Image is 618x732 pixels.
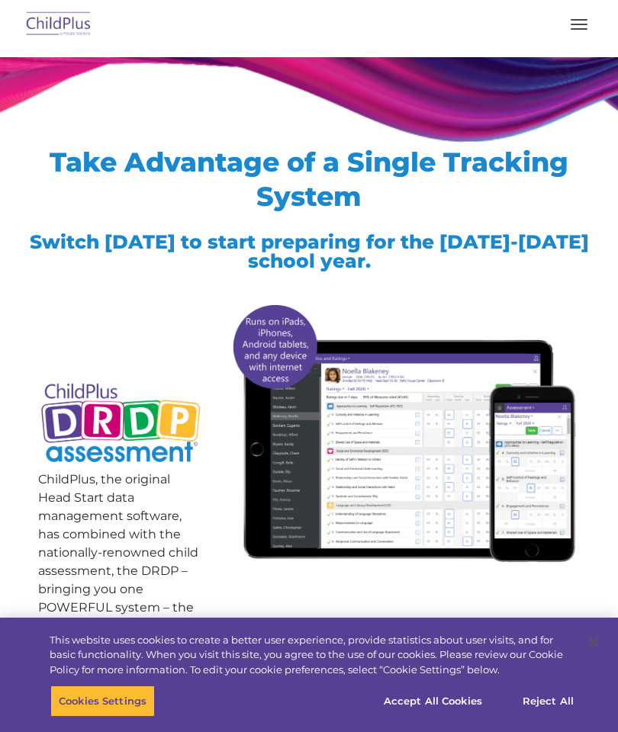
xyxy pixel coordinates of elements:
[23,7,95,43] img: ChildPlus by Procare Solutions
[38,472,198,633] span: ChildPlus, the original Head Start data management software, has combined with the nationally-ren...
[50,633,575,678] div: This website uses cookies to create a better user experience, provide statistics about user visit...
[50,685,155,717] button: Cookies Settings
[30,230,589,272] span: Switch [DATE] to start preparing for the [DATE]-[DATE] school year.
[50,146,568,213] span: Take Advantage of a Single Tracking System
[577,625,610,659] button: Close
[227,297,580,568] img: All-devices
[375,685,491,717] button: Accept All Cookies
[501,685,596,717] button: Reject All
[38,374,204,474] img: Copyright - DRDP Logo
